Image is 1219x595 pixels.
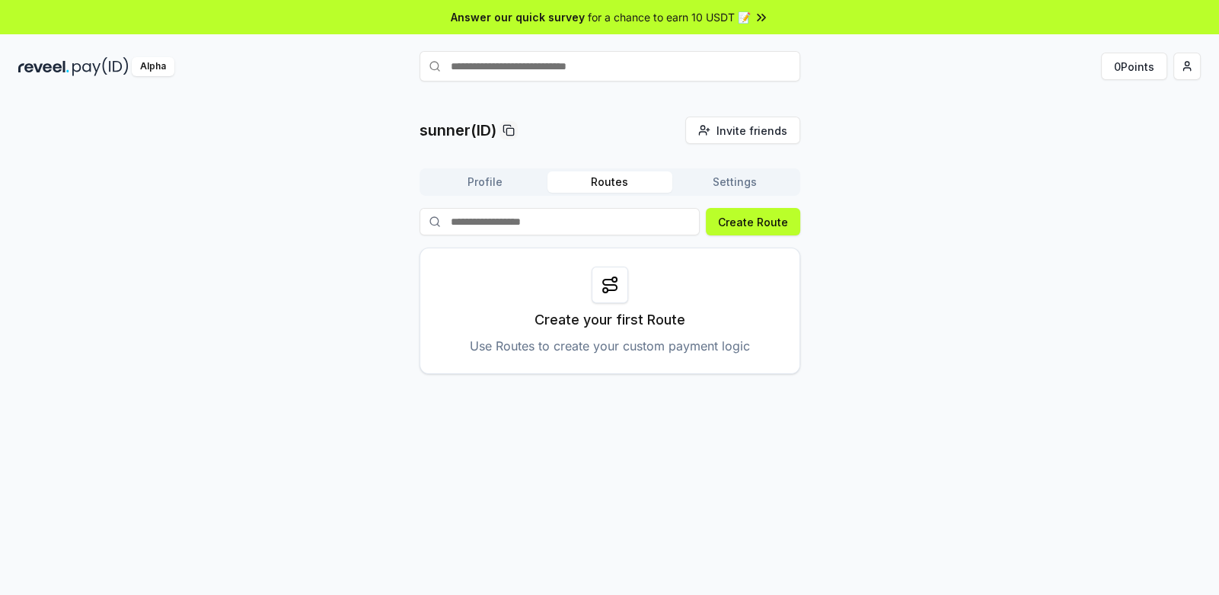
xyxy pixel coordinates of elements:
[672,171,797,193] button: Settings
[451,9,585,25] span: Answer our quick survey
[685,117,800,144] button: Invite friends
[420,120,496,141] p: sunner(ID)
[72,57,129,76] img: pay_id
[423,171,547,193] button: Profile
[588,9,751,25] span: for a chance to earn 10 USDT 📝
[132,57,174,76] div: Alpha
[470,337,750,355] p: Use Routes to create your custom payment logic
[1101,53,1167,80] button: 0Points
[535,309,685,331] p: Create your first Route
[547,171,672,193] button: Routes
[716,123,787,139] span: Invite friends
[18,57,69,76] img: reveel_dark
[706,208,800,235] button: Create Route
